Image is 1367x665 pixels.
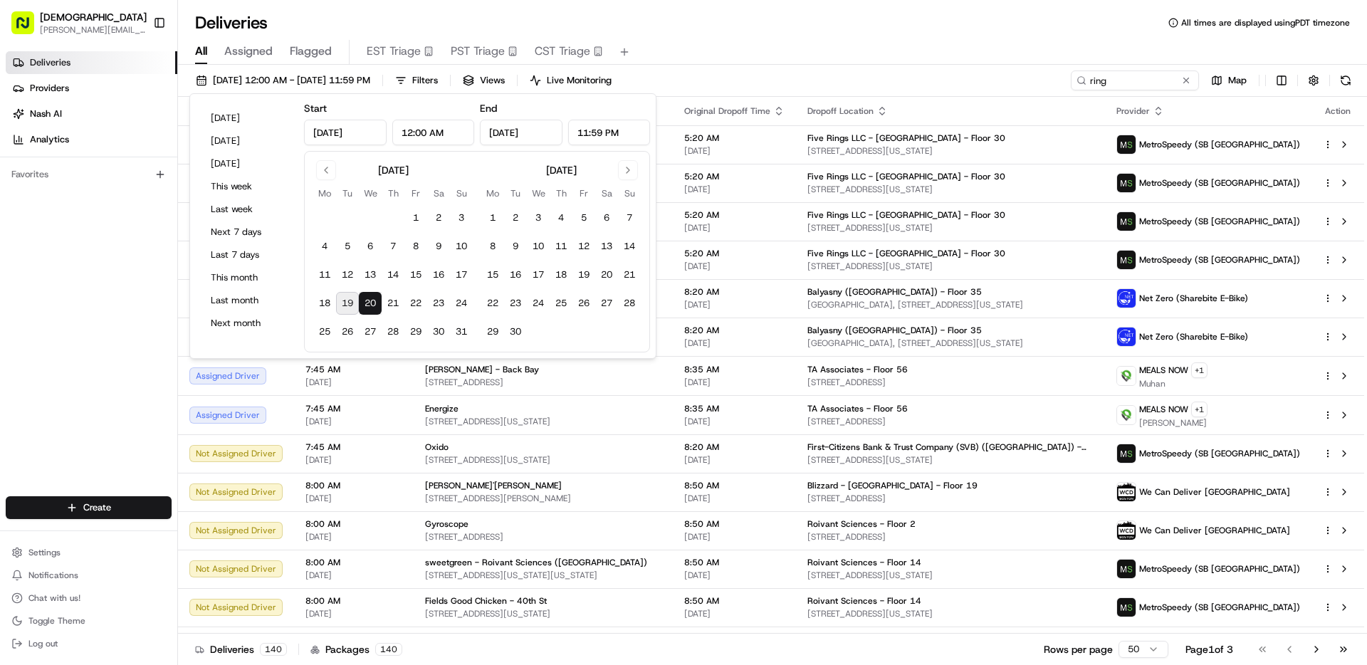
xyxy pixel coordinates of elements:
[807,454,1094,466] span: [STREET_ADDRESS][US_STATE]
[1139,486,1290,498] span: We Can Deliver [GEOGRAPHIC_DATA]
[807,403,908,414] span: TA Associates - Floor 56
[550,292,572,315] button: 25
[425,377,661,388] span: [STREET_ADDRESS]
[30,56,70,69] span: Deliveries
[1139,365,1188,376] span: MEALS NOW
[195,642,287,656] div: Deliveries
[807,441,1094,453] span: First-Citizens Bank & Trust Company (SVB) ([GEOGRAPHIC_DATA]) - Floor 13
[14,57,259,80] p: Welcome 👋
[684,261,785,272] span: [DATE]
[684,454,785,466] span: [DATE]
[313,235,336,258] button: 4
[1139,525,1290,536] span: We Can Deliver [GEOGRAPHIC_DATA]
[392,120,475,145] input: Time
[1191,362,1208,378] button: +1
[305,570,402,581] span: [DATE]
[807,132,1005,144] span: Five Rings LLC - [GEOGRAPHIC_DATA] - Floor 30
[504,206,527,229] button: 2
[684,441,785,453] span: 8:20 AM
[6,543,172,562] button: Settings
[504,292,527,315] button: 23
[481,292,504,315] button: 22
[807,171,1005,182] span: Five Rings LLC - [GEOGRAPHIC_DATA] - Floor 30
[684,337,785,349] span: [DATE]
[28,638,58,649] span: Log out
[204,199,290,219] button: Last week
[550,263,572,286] button: 18
[527,206,550,229] button: 3
[572,263,595,286] button: 19
[359,320,382,343] button: 27
[40,24,147,36] span: [PERSON_NAME][EMAIL_ADDRESS][DOMAIN_NAME]
[684,132,785,144] span: 5:20 AM
[30,108,62,120] span: Nash AI
[83,501,111,514] span: Create
[305,364,402,375] span: 7:45 AM
[527,186,550,201] th: Wednesday
[527,235,550,258] button: 10
[336,186,359,201] th: Tuesday
[425,595,547,607] span: Fields Good Chicken - 40th St
[242,140,259,157] button: Start new chat
[504,263,527,286] button: 16
[684,248,785,259] span: 5:20 AM
[1116,105,1150,117] span: Provider
[14,208,26,219] div: 📗
[684,364,785,375] span: 8:35 AM
[807,570,1094,581] span: [STREET_ADDRESS][US_STATE]
[1139,216,1300,227] span: MetroSpeedy (SB [GEOGRAPHIC_DATA])
[425,570,661,581] span: [STREET_ADDRESS][US_STATE][US_STATE]
[40,10,147,24] span: [DEMOGRAPHIC_DATA]
[618,235,641,258] button: 14
[427,235,450,258] button: 9
[30,82,69,95] span: Providers
[1117,598,1136,617] img: metro_speed_logo.png
[204,268,290,288] button: This month
[684,184,785,195] span: [DATE]
[404,263,427,286] button: 15
[425,493,661,504] span: [STREET_ADDRESS][PERSON_NAME]
[290,43,332,60] span: Flagged
[1117,483,1136,501] img: profile_wcd-boston.png
[807,480,978,491] span: Blizzard - [GEOGRAPHIC_DATA] - Floor 19
[336,320,359,343] button: 26
[305,454,402,466] span: [DATE]
[481,235,504,258] button: 8
[595,235,618,258] button: 13
[1139,331,1248,342] span: Net Zero (Sharebite E-Bike)
[48,150,180,162] div: We're available if you need us!
[204,177,290,197] button: This week
[550,235,572,258] button: 11
[313,186,336,201] th: Monday
[480,102,497,115] label: End
[28,206,109,221] span: Knowledge Base
[425,480,562,491] span: [PERSON_NAME]'[PERSON_NAME]
[1139,404,1188,415] span: MEALS NOW
[1117,367,1136,385] img: melas_now_logo.png
[572,186,595,201] th: Friday
[1205,70,1253,90] button: Map
[425,364,539,375] span: [PERSON_NAME] - Back Bay
[389,70,444,90] button: Filters
[305,441,402,453] span: 7:45 AM
[807,222,1094,234] span: [STREET_ADDRESS][US_STATE]
[618,186,641,201] th: Sunday
[310,642,402,656] div: Packages
[404,186,427,201] th: Friday
[204,154,290,174] button: [DATE]
[305,480,402,491] span: 8:00 AM
[684,493,785,504] span: [DATE]
[684,171,785,182] span: 5:20 AM
[305,531,402,543] span: [DATE]
[618,206,641,229] button: 7
[684,595,785,607] span: 8:50 AM
[305,416,402,427] span: [DATE]
[6,128,177,151] a: Analytics
[450,320,473,343] button: 31
[1228,74,1247,87] span: Map
[480,120,562,145] input: Date
[595,186,618,201] th: Saturday
[480,74,505,87] span: Views
[684,209,785,221] span: 5:20 AM
[404,235,427,258] button: 8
